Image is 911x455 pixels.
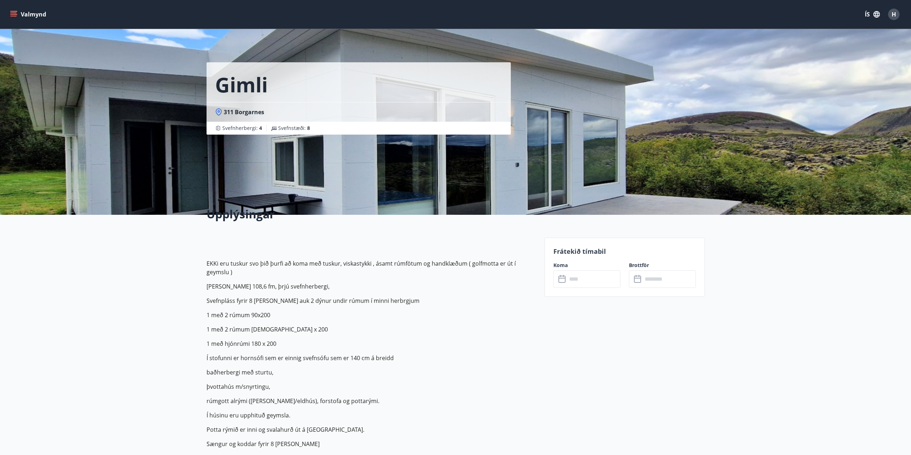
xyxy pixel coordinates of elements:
span: Svefnstæði : [278,125,310,132]
button: ÍS [861,8,884,21]
span: 8 [307,125,310,131]
h1: Gimli [215,71,268,98]
p: 1 með 2 rúmum 90x200 [207,311,536,319]
p: Sængur og koddar fyrir 8 [PERSON_NAME] [207,440,536,448]
p: Frátekið tímabil [553,247,696,256]
button: H [885,6,902,23]
p: 1 með hjónrúmi 180 x 200 [207,339,536,348]
p: Í húsinu eru upphituð geymsla. [207,411,536,420]
p: Svefnpláss fyrir 8 [PERSON_NAME] auk 2 dýnur undir rúmum í minni herbrgjum [207,296,536,305]
p: baðherbergi með sturtu, [207,368,536,377]
p: [PERSON_NAME] 108,6 fm, þrjú svefnherbergi, [207,282,536,291]
span: 311 Borgarnes [224,108,264,116]
label: Brottför [629,262,696,269]
label: Koma [553,262,620,269]
p: þvottahús m/snyrtingu, [207,382,536,391]
button: menu [9,8,49,21]
span: 4 [259,125,262,131]
p: EKKi eru tuskur svo þið þurfi að koma með tuskur, viskastykki , ásamt rúmfötum og handklæðum ( go... [207,259,536,276]
p: Í stofunni er hornsófi sem er einnig svefnsófu sem er 140 cm á breidd [207,354,536,362]
p: 1 með 2 rúmum [DEMOGRAPHIC_DATA] x 200 [207,325,536,334]
span: Svefnherbergi : [222,125,262,132]
p: rúmgott alrými ([PERSON_NAME]/eldhús), forstofa og pottarými. [207,397,536,405]
p: Potta rýmið er inni og svalahurð út á [GEOGRAPHIC_DATA]. [207,425,536,434]
h2: Upplýsingar [207,206,536,222]
span: H [892,10,896,18]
